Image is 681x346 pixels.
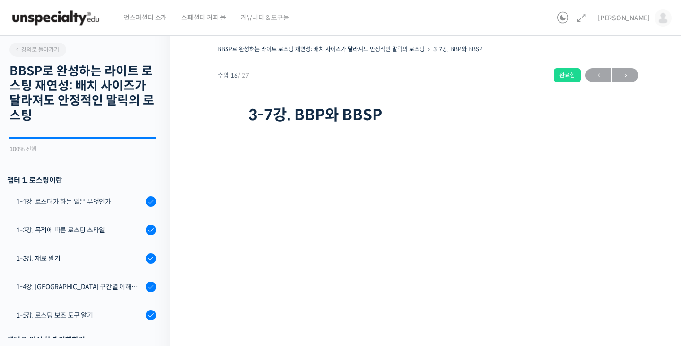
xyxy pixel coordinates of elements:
[433,45,483,53] a: 3-7강. BBP와 BBSP
[16,310,143,320] div: 1-5강. 로스팅 보조 도구 알기
[7,333,156,346] div: 챕터 2. 머신 환경 이해하기
[7,174,156,186] h3: 챕터 1. 로스팅이란
[16,253,143,264] div: 1-3강. 재료 알기
[16,282,143,292] div: 1-4강. [GEOGRAPHIC_DATA] 구간별 이해와 용어
[16,196,143,207] div: 1-1강. 로스터가 하는 일은 무엇인가
[585,68,611,82] a: ←이전
[612,69,638,82] span: →
[218,72,249,79] span: 수업 16
[585,69,611,82] span: ←
[9,43,66,57] a: 강의로 돌아가기
[238,71,249,80] span: / 27
[612,68,638,82] a: 다음→
[554,68,581,82] div: 완료함
[248,106,608,124] h1: 3-7강. BBP와 BBSP
[9,64,156,123] h2: BBSP로 완성하는 라이트 로스팅 재연성: 배치 사이즈가 달라져도 안정적인 말릭의 로스팅
[218,45,425,53] a: BBSP로 완성하는 라이트 로스팅 재연성: 배치 사이즈가 달라져도 안정적인 말릭의 로스팅
[14,46,59,53] span: 강의로 돌아가기
[16,225,143,235] div: 1-2강. 목적에 따른 로스팅 스타일
[598,14,650,22] span: [PERSON_NAME]
[9,146,156,152] div: 100% 진행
